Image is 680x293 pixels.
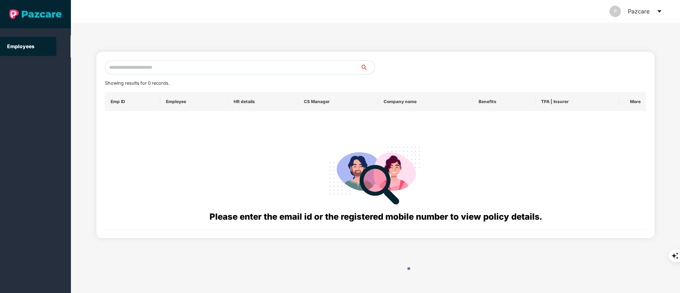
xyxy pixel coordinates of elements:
th: Benefits [473,92,535,111]
a: Employees [7,43,34,49]
span: caret-down [657,9,662,14]
th: Employee [160,92,228,111]
th: HR details [228,92,298,111]
span: Showing results for 0 records. [105,80,169,86]
th: CS Manager [298,92,378,111]
span: P [614,6,617,17]
th: Company name [378,92,473,111]
span: Please enter the email id or the registered mobile number to view policy details. [210,212,542,222]
span: search [360,64,375,70]
th: More [619,92,646,111]
th: Emp ID [105,92,161,111]
button: search [360,60,375,74]
th: TPA | Insurer [535,92,619,111]
img: svg+xml;base64,PHN2ZyB4bWxucz0iaHR0cDovL3d3dy53My5vcmcvMjAwMC9zdmciIHdpZHRoPSIyODgiIGhlaWdodD0iMj... [324,138,427,210]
